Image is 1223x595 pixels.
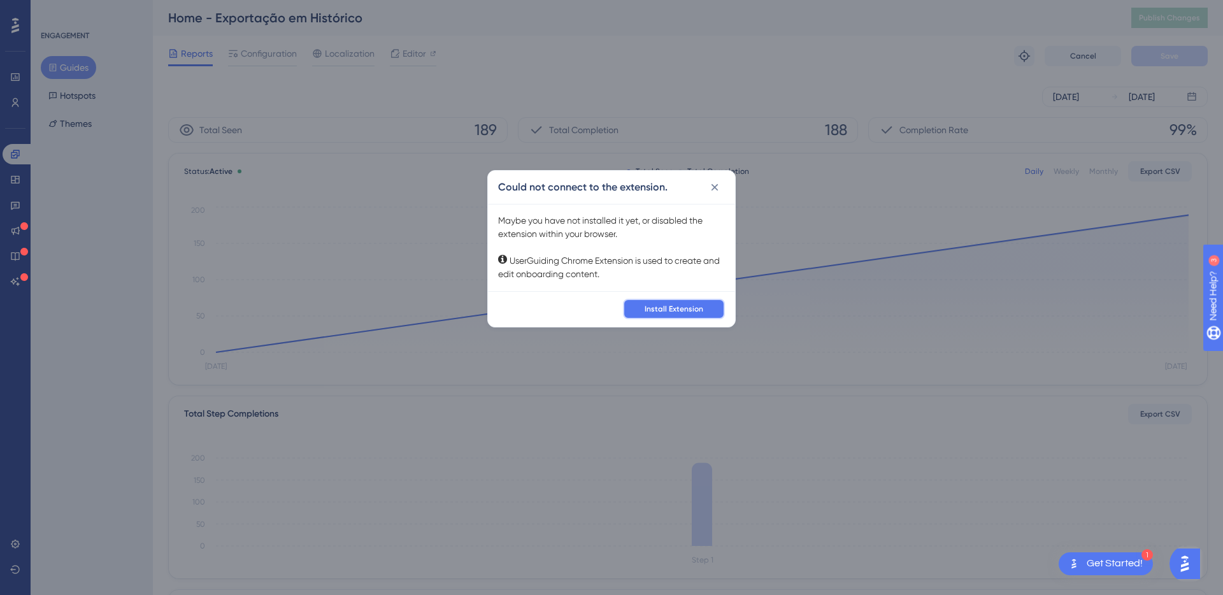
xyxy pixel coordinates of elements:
[1087,557,1143,571] div: Get Started!
[1066,556,1082,571] img: launcher-image-alternative-text
[1141,549,1153,561] div: 1
[89,6,92,17] div: 3
[30,3,80,18] span: Need Help?
[645,304,703,314] span: Install Extension
[498,214,725,281] div: Maybe you have not installed it yet, or disabled the extension within your browser. UserGuiding C...
[1169,545,1208,583] iframe: UserGuiding AI Assistant Launcher
[1059,552,1153,575] div: Open Get Started! checklist, remaining modules: 1
[498,180,668,195] h2: Could not connect to the extension.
